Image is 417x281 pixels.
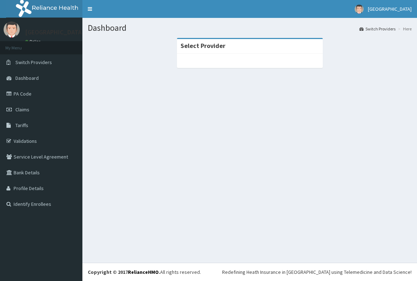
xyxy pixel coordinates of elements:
div: Redefining Heath Insurance in [GEOGRAPHIC_DATA] using Telemedicine and Data Science! [222,268,412,276]
strong: Copyright © 2017 . [88,269,160,275]
img: User Image [4,21,20,38]
a: RelianceHMO [128,269,159,275]
img: User Image [355,5,364,14]
span: Dashboard [15,75,39,81]
span: Tariffs [15,122,28,129]
footer: All rights reserved. [82,263,417,281]
span: Switch Providers [15,59,52,66]
span: [GEOGRAPHIC_DATA] [368,6,412,12]
h1: Dashboard [88,23,412,33]
li: Here [396,26,412,32]
span: Claims [15,106,29,113]
p: [GEOGRAPHIC_DATA] [25,29,84,35]
strong: Select Provider [181,42,225,50]
a: Switch Providers [359,26,396,32]
a: Online [25,39,42,44]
